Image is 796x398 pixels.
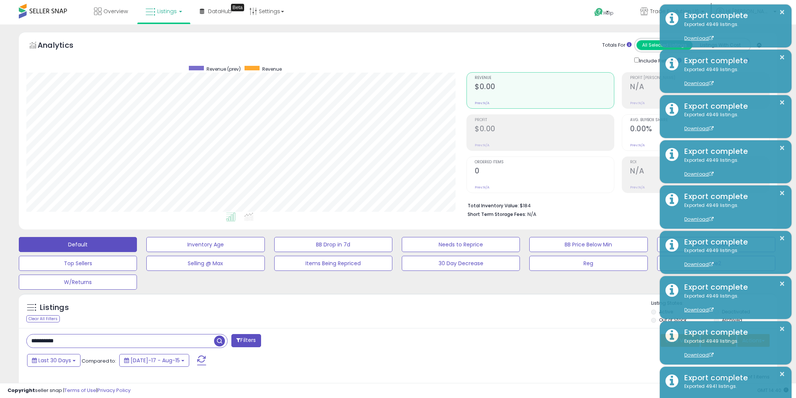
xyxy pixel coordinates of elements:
[630,76,769,80] span: Profit [PERSON_NAME]
[650,8,699,15] span: Trade Evolution US
[64,387,96,394] a: Terms of Use
[231,334,261,347] button: Filters
[630,143,645,147] small: Prev: N/A
[684,171,714,177] a: Download
[274,237,392,252] button: BB Drop in 7d
[779,98,785,107] button: ×
[779,8,785,17] button: ×
[630,118,769,122] span: Avg. Buybox Share
[594,8,603,17] i: Get Help
[630,125,769,135] h2: 0.00%
[468,211,526,217] b: Short Term Storage Fees:
[529,256,647,271] button: Reg
[27,354,81,367] button: Last 30 Days
[527,211,536,218] span: N/A
[679,247,786,268] div: Exported 4949 listings.
[402,237,520,252] button: Needs to Reprice
[679,282,786,293] div: Export complete
[274,256,392,271] button: Items Being Repriced
[103,8,128,15] span: Overview
[630,82,769,93] h2: N/A
[679,338,786,359] div: Exported 4949 listings.
[659,308,673,315] label: Active
[679,327,786,338] div: Export complete
[684,261,714,267] a: Download
[679,101,786,112] div: Export complete
[684,352,714,358] a: Download
[603,10,614,16] span: Help
[684,80,714,87] a: Download
[468,201,764,210] li: $184
[208,8,232,15] span: DataHub
[679,111,786,132] div: Exported 4949 listings.
[636,40,693,50] button: All Selected Listings
[475,125,614,135] h2: $0.00
[475,185,489,190] small: Prev: N/A
[630,167,769,177] h2: N/A
[684,35,714,41] a: Download
[679,202,786,223] div: Exported 4949 listings.
[629,56,691,65] div: Include Returns
[468,202,519,209] b: Total Inventory Value:
[475,82,614,93] h2: $0.00
[679,146,786,157] div: Export complete
[684,307,714,313] a: Download
[119,354,189,367] button: [DATE]-17 - Aug-15
[684,216,714,222] a: Download
[146,237,264,252] button: Inventory Age
[630,160,769,164] span: ROI
[679,10,786,21] div: Export complete
[651,300,777,307] p: Listing States:
[8,387,131,394] div: seller snap | |
[82,357,116,365] span: Compared to:
[475,101,489,105] small: Prev: N/A
[19,275,137,290] button: W/Returns
[679,372,786,383] div: Export complete
[722,317,742,323] label: Archived
[19,237,137,252] button: Default
[231,4,244,11] div: Tooltip anchor
[779,188,785,198] button: ×
[684,125,714,132] a: Download
[207,66,241,72] span: Revenue (prev)
[475,76,614,80] span: Revenue
[529,237,647,252] button: BB Price Below Min
[779,324,785,334] button: ×
[679,157,786,178] div: Exported 4949 listings.
[475,167,614,177] h2: 0
[679,55,786,66] div: Export complete
[8,387,35,394] strong: Copyright
[779,143,785,153] button: ×
[779,53,785,62] button: ×
[262,66,282,72] span: Revenue
[679,21,786,42] div: Exported 4949 listings.
[779,234,785,243] button: ×
[679,191,786,202] div: Export complete
[402,256,520,271] button: 30 Day Decrease
[26,315,60,322] div: Clear All Filters
[657,237,775,252] button: Non Competitive
[679,237,786,248] div: Export complete
[475,160,614,164] span: Ordered Items
[19,256,137,271] button: Top Sellers
[38,357,71,364] span: Last 30 Days
[779,369,785,379] button: ×
[779,279,785,289] button: ×
[97,387,131,394] a: Privacy Policy
[40,302,69,313] h5: Listings
[630,185,645,190] small: Prev: N/A
[131,357,180,364] span: [DATE]-17 - Aug-15
[38,40,88,52] h5: Analytics
[475,143,489,147] small: Prev: N/A
[657,256,775,271] button: De2
[475,118,614,122] span: Profit
[588,2,628,24] a: Help
[630,101,645,105] small: Prev: N/A
[659,317,687,323] label: Out of Stock
[679,66,786,87] div: Exported 4949 listings.
[602,42,632,49] div: Totals For
[157,8,177,15] span: Listings
[679,293,786,314] div: Exported 4949 listings.
[146,256,264,271] button: Selling @ Max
